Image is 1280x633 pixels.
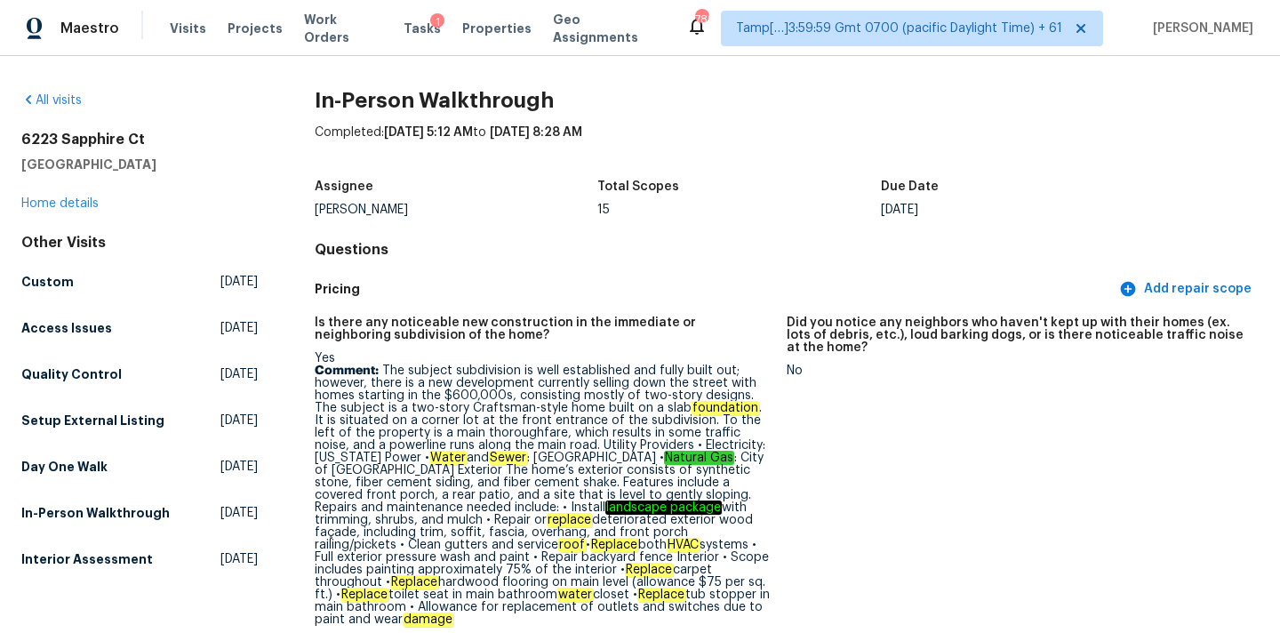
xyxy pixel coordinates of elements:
div: No [787,365,1244,377]
span: Visits [170,20,206,37]
h2: In-Person Walkthrough [315,92,1259,109]
h5: Interior Assessment [21,550,153,568]
em: Natural Gas [664,451,734,465]
em: Water [429,451,467,465]
h2: 6223 Sapphire Ct [21,131,258,148]
a: Quality Control[DATE] [21,358,258,390]
h5: Day One Walk [21,458,108,476]
div: [PERSON_NAME] [315,204,598,216]
h5: Setup External Listing [21,412,164,429]
h4: Questions [315,241,1259,259]
h5: Is there any noticeable new construction in the immediate or neighboring subdivision of the home? [315,316,772,341]
h5: Did you notice any neighbors who haven't kept up with their homes (ex. lots of debris, etc.), lou... [787,316,1244,354]
span: [PERSON_NAME] [1146,20,1253,37]
h5: Total Scopes [597,180,679,193]
h5: Quality Control [21,365,122,383]
span: Tasks [404,22,441,35]
b: Comment: [315,365,379,377]
em: landscape package [605,501,722,515]
div: Completed: to [315,124,1259,170]
span: Projects [228,20,283,37]
em: damage [403,613,453,627]
em: Replace [590,538,638,552]
span: [DATE] [220,319,258,337]
span: [DATE] 8:28 AM [490,126,582,139]
div: 789 [695,11,708,28]
a: Interior Assessment[DATE] [21,543,258,575]
h5: Due Date [881,180,939,193]
div: 1 [430,13,444,31]
div: Other Visits [21,234,258,252]
h5: In-Person Walkthrough [21,504,170,522]
div: [DATE] [881,204,1164,216]
em: Replace [637,588,685,602]
h5: Assignee [315,180,373,193]
a: Home details [21,197,99,210]
a: Access Issues[DATE] [21,312,258,344]
a: All visits [21,94,82,107]
h5: Custom [21,273,74,291]
a: Custom[DATE] [21,266,258,298]
p: The subject subdivision is well established and fully built out; however, there is a new developm... [315,365,772,626]
span: Work Orders [304,11,382,46]
span: [DATE] [220,365,258,383]
span: [DATE] [220,550,258,568]
span: Geo Assignments [553,11,665,46]
h5: Access Issues [21,319,112,337]
div: Yes [315,352,772,626]
span: Tamp[…]3:59:59 Gmt 0700 (pacific Daylight Time) + 61 [736,20,1062,37]
a: Setup External Listing[DATE] [21,405,258,437]
h5: [GEOGRAPHIC_DATA] [21,156,258,173]
em: replace [547,513,592,527]
em: Replace [340,588,388,602]
em: Replace [625,563,673,577]
em: water [557,588,593,602]
em: Replace [390,575,438,589]
em: roof [558,538,586,552]
div: 15 [597,204,881,216]
em: foundation [692,401,759,415]
span: Maestro [60,20,119,37]
button: Add repair scope [1116,273,1259,306]
a: In-Person Walkthrough[DATE] [21,497,258,529]
span: [DATE] [220,273,258,291]
h5: Pricing [315,280,1116,299]
span: [DATE] [220,504,258,522]
span: Add repair scope [1123,278,1252,300]
span: [DATE] [220,412,258,429]
em: HVAC [667,538,700,552]
a: Day One Walk[DATE] [21,451,258,483]
em: Sewer [489,451,527,465]
span: [DATE] [220,458,258,476]
span: [DATE] 5:12 AM [384,126,473,139]
span: Properties [462,20,532,37]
